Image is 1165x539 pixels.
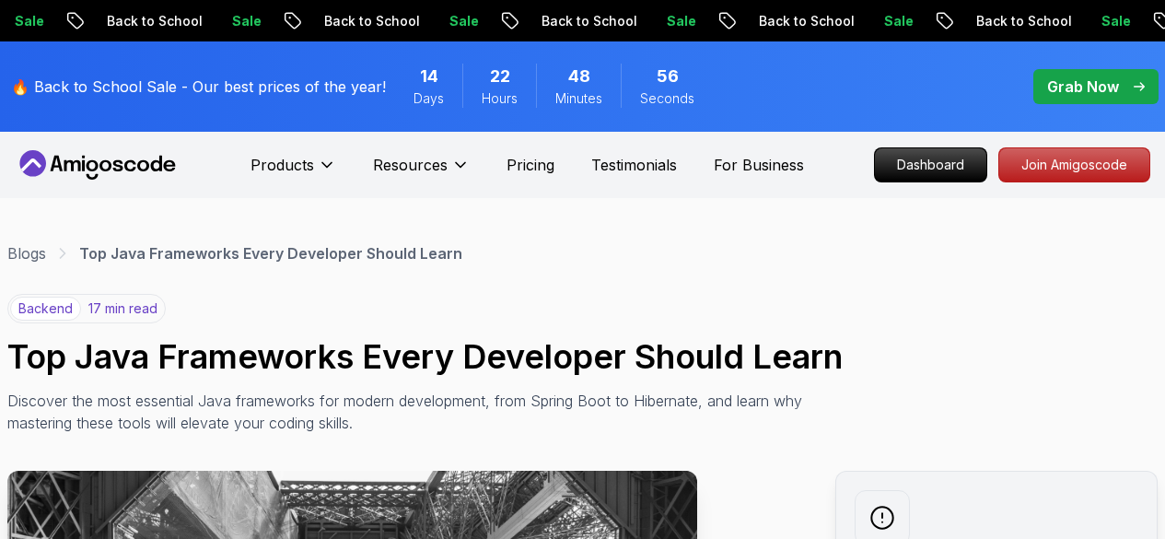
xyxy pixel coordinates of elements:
[250,154,314,176] p: Products
[959,12,1084,30] p: Back to School
[250,154,336,191] button: Products
[741,12,867,30] p: Back to School
[7,242,46,264] a: Blogs
[373,154,448,176] p: Resources
[1084,12,1143,30] p: Sale
[215,12,274,30] p: Sale
[7,338,1158,375] h1: Top Java Frameworks Every Developer Should Learn
[88,299,157,318] p: 17 min read
[373,154,470,191] button: Resources
[875,148,986,182] p: Dashboard
[89,12,215,30] p: Back to School
[874,147,987,182] a: Dashboard
[414,89,444,108] span: Days
[507,154,554,176] a: Pricing
[307,12,432,30] p: Back to School
[867,12,926,30] p: Sale
[524,12,649,30] p: Back to School
[568,64,590,89] span: 48 Minutes
[420,64,438,89] span: 14 Days
[1047,76,1119,98] p: Grab Now
[555,89,602,108] span: Minutes
[591,154,677,176] a: Testimonials
[999,148,1149,182] p: Join Amigoscode
[657,64,679,89] span: 56 Seconds
[79,242,462,264] p: Top Java Frameworks Every Developer Should Learn
[490,64,510,89] span: 22 Hours
[10,297,81,321] p: backend
[649,12,708,30] p: Sale
[482,89,518,108] span: Hours
[998,147,1150,182] a: Join Amigoscode
[7,390,833,434] p: Discover the most essential Java frameworks for modern development, from Spring Boot to Hibernate...
[432,12,491,30] p: Sale
[640,89,694,108] span: Seconds
[11,76,386,98] p: 🔥 Back to School Sale - Our best prices of the year!
[714,154,804,176] a: For Business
